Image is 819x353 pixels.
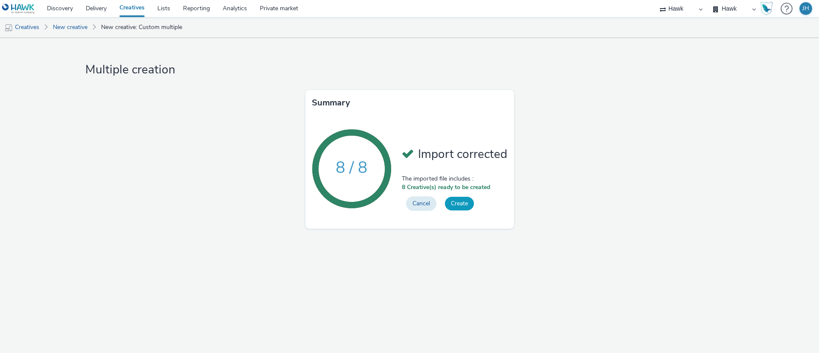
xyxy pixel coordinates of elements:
a: New creative [49,17,92,38]
img: undefined Logo [2,3,35,14]
button: Create [445,197,474,210]
img: mobile [4,23,13,32]
img: Hawk Academy [760,2,773,15]
span: Import corrected [418,146,507,162]
h3: Summary [312,96,350,109]
text: 8 / 8 [336,157,367,178]
a: New creative: Custom multiple [97,17,186,38]
div: JH [802,2,809,15]
span: The imported file includes : [402,175,507,183]
h1: Multiple creation [82,62,737,78]
span: 8 Creative(s) ready to be created [402,183,507,192]
a: Hawk Academy [760,2,776,15]
button: Cancel [406,196,436,211]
